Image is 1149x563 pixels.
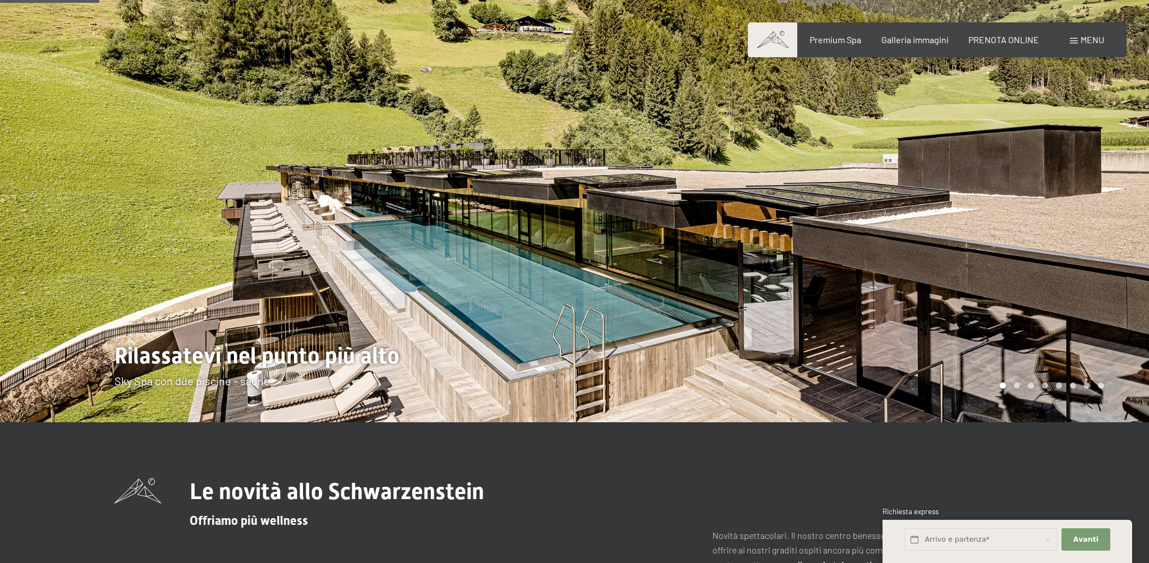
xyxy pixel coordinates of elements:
[1000,382,1006,389] div: Carousel Page 1 (Current Slide)
[1098,382,1104,389] div: Carousel Page 8
[996,382,1104,389] div: Carousel Pagination
[1070,382,1076,389] div: Carousel Page 6
[1028,382,1034,389] div: Carousel Page 3
[810,34,861,45] a: Premium Spa
[1014,382,1020,389] div: Carousel Page 2
[1061,528,1110,551] button: Avanti
[1073,534,1099,544] span: Avanti
[1084,382,1090,389] div: Carousel Page 7
[1042,382,1048,389] div: Carousel Page 4
[1081,34,1104,45] span: Menu
[1056,382,1062,389] div: Carousel Page 5
[190,478,484,505] span: Le novità allo Schwarzenstein
[190,514,308,528] span: Offriamo più wellness
[881,34,949,45] a: Galleria immagini
[968,34,1039,45] a: PRENOTA ONLINE
[883,507,939,516] span: Richiesta express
